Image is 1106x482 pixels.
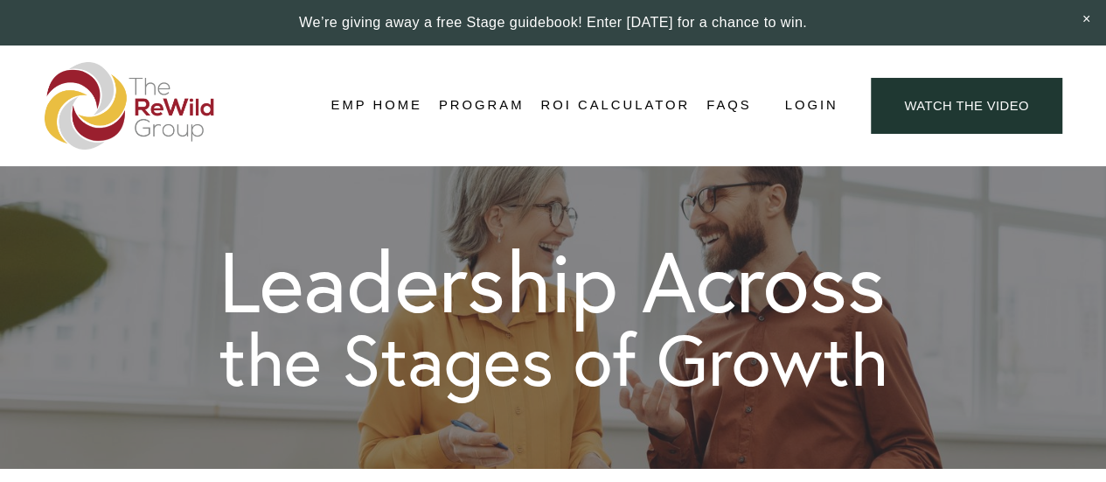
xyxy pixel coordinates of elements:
a: FAQs [706,93,752,119]
h1: Leadership Across [219,240,886,325]
a: Login [784,94,838,117]
h1: the Stages of Growth [219,325,888,396]
a: EMP Home [330,93,421,119]
img: The ReWild Group [45,62,216,150]
a: Program [439,93,525,119]
a: Watch the Video [871,78,1061,133]
a: ROI Calculator [540,93,690,119]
